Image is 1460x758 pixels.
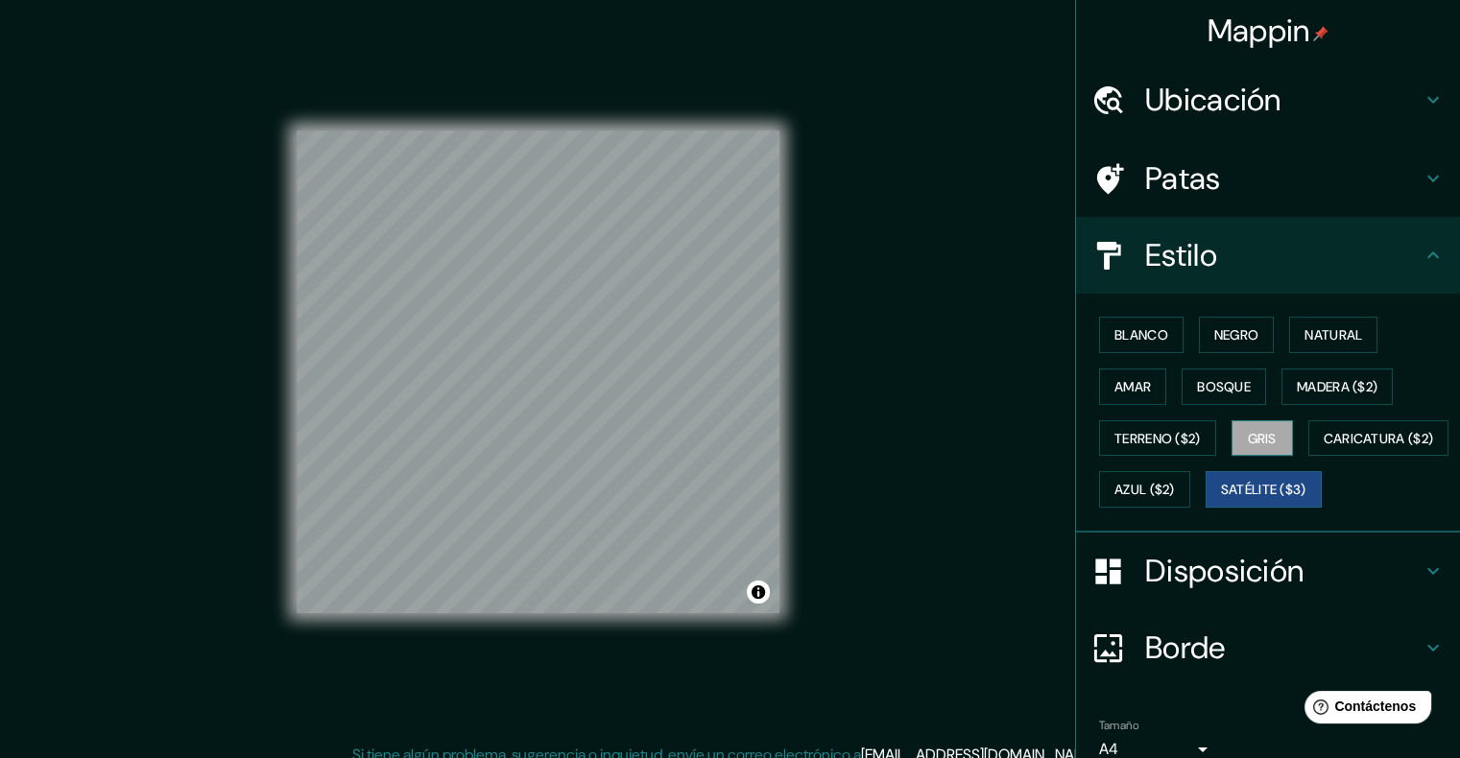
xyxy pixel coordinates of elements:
[1248,430,1277,447] font: Gris
[1145,235,1217,275] font: Estilo
[1308,420,1449,457] button: Caricatura ($2)
[1206,471,1322,508] button: Satélite ($3)
[1214,326,1259,343] font: Negro
[1114,378,1151,395] font: Amar
[1099,471,1190,508] button: Azul ($2)
[1114,326,1168,343] font: Blanco
[1324,430,1434,447] font: Caricatura ($2)
[1099,317,1184,353] button: Blanco
[1232,420,1293,457] button: Gris
[1297,378,1377,395] font: Madera ($2)
[1281,368,1393,405] button: Madera ($2)
[1076,217,1460,294] div: Estilo
[1221,482,1306,499] font: Satélite ($3)
[1076,533,1460,609] div: Disposición
[1313,26,1328,41] img: pin-icon.png
[1076,140,1460,217] div: Patas
[1145,80,1281,120] font: Ubicación
[1114,430,1201,447] font: Terreno ($2)
[1289,317,1377,353] button: Natural
[747,580,770,604] button: Activar o desactivar atribución
[1208,11,1310,51] font: Mappin
[1076,61,1460,138] div: Ubicación
[1076,609,1460,686] div: Borde
[1145,158,1221,199] font: Patas
[1099,718,1138,733] font: Tamaño
[1099,420,1216,457] button: Terreno ($2)
[1182,368,1266,405] button: Bosque
[1197,378,1251,395] font: Bosque
[1099,368,1166,405] button: Amar
[1145,551,1304,591] font: Disposición
[1199,317,1275,353] button: Negro
[1289,683,1439,737] iframe: Lanzador de widgets de ayuda
[1145,628,1226,668] font: Borde
[297,130,779,613] canvas: Mapa
[1114,482,1175,499] font: Azul ($2)
[1304,326,1362,343] font: Natural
